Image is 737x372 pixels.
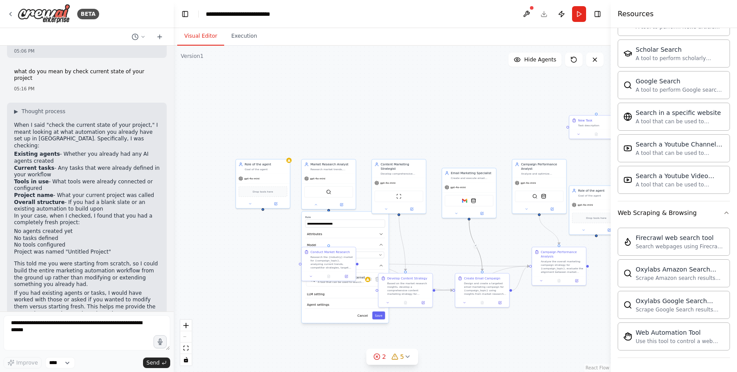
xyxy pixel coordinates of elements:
[339,274,354,279] button: Open in side panel
[636,275,724,282] div: Scrape Amazon search results with Oxylabs Amazon Search Scraper
[451,171,494,175] div: Email Marketing Specialist
[636,118,724,125] div: A tool that can be used to semantic search a query from a specific URL content.
[636,181,724,188] div: A tool that can be used to semantic search a query from a Youtube Video content.
[14,192,54,198] strong: Project name
[180,343,192,354] button: fit view
[14,261,160,288] p: This told me you were starting from scratch, so I could build the entire marketing automation wor...
[471,198,476,204] img: CouchbaseFTSVectorSearchTool
[311,250,350,254] div: Conduct Market Research
[244,177,260,180] span: gpt-4o-mini
[306,252,384,258] button: OpenAI - gpt-4o-mini
[586,365,609,370] a: React Flow attribution
[396,194,401,199] img: ScrapeWebsiteTool
[14,68,160,82] p: what do you mean by check current state of your project
[397,212,408,271] g: Edge from f125a1d0-7723-4595-ba37-82102b6cda04 to 0d518c8b-35aa-4abc-a1e8-228f312c9524
[305,262,385,270] button: Tools
[541,250,583,259] div: Campaign Performance Analysis
[253,190,273,194] span: Drop tools here
[569,278,584,283] button: Open in side panel
[4,357,42,368] button: Improve
[14,122,160,149] p: When I said "check the current state of your project," I meant looking at what automation you alr...
[492,300,507,305] button: Open in side panel
[358,262,529,268] g: Edge from 4ca327f6-9d5a-4778-9bff-0145849862b3 to 8b70548d-0baf-4db0-a325-b9c4dbc79fb6
[435,264,529,293] g: Edge from 0d518c8b-35aa-4abc-a1e8-228f312c9524 to 8b70548d-0baf-4db0-a325-b9c4dbc79fb6
[21,108,65,115] span: Thought process
[442,168,497,218] div: Email Marketing SpecialistCreate and execute email marketing campaigns for {campaign_topic}, incl...
[14,179,160,192] li: - What tools were already connected or configured
[462,198,467,204] img: Gmail
[455,273,510,308] div: Create Email CampaignDesign and create a targeted email marketing campaign for {campaign_topic} u...
[512,159,567,214] div: Campaign Performance AnalystAnalyze and optimize marketing campaign performance for {campaign_top...
[318,275,365,280] div: Brave Web Search the internet
[636,243,724,250] div: Search webpages using Firecrawl and return the results
[541,260,583,274] div: Analyze the overall marketing campaign strategy for {campaign_topic}, evaluate the alignment betw...
[435,288,452,293] g: Edge from 0d518c8b-35aa-4abc-a1e8-228f312c9524 to fb8fc349-1a0a-4c75-9433-84870b830f37
[618,224,730,358] div: Web Scraping & Browsing
[532,247,587,286] div: Campaign Performance AnalysisAnalyze the overall marketing campaign strategy for {campaign_topic}...
[623,81,632,89] img: SerplyWebSearchTool
[623,300,632,309] img: OxylabsGoogleSearchScraperTool
[366,349,418,365] button: 25
[245,162,287,167] div: Role of the agent
[128,32,149,42] button: Switch to previous chat
[14,199,160,213] li: - If you had a blank slate or an existing automation to build upon
[307,292,325,296] span: LLM setting
[301,247,356,282] div: Conduct Market ResearchResearch the {industry} market for {campaign_topic}, analyzing current tre...
[540,207,565,212] button: Open in side panel
[305,301,385,309] button: Agent settings
[206,10,301,18] nav: breadcrumb
[372,159,426,214] div: Content Marketing StrategistDevelop comprehensive content marketing strategies and create engagin...
[307,232,322,236] span: Attributes
[180,320,192,331] button: zoom in
[307,303,329,307] span: Agent settings
[14,108,18,115] span: ▶
[245,168,287,171] div: Goal of the agent
[464,276,501,281] div: Create Email Campaign
[177,27,224,46] button: Visual Editor
[587,132,605,137] button: No output available
[14,86,160,92] div: 05:16 PM
[586,216,606,220] span: Drop tools here
[387,282,430,296] div: Based on the market research insights, develop a comprehensive content marketing strategy for {ca...
[305,290,385,298] button: LLM setting
[380,181,396,185] span: gpt-4o-mini
[14,249,160,256] li: Project was named "Untitled Project"
[606,132,621,137] button: Open in side panel
[381,162,423,171] div: Content Marketing Strategist
[143,358,170,368] button: Send
[309,276,315,283] img: BraveSearchTool
[14,151,160,165] li: - Whether you already had any AI agents created
[578,194,621,197] div: Goal of the agent
[14,48,160,54] div: 05:06 PM
[597,228,622,233] button: Open in side panel
[18,4,70,24] img: Logo
[636,338,724,345] div: Use this tool to control a web browser and interact with websites using natural language. Capabil...
[180,320,192,365] div: React Flow controls
[372,311,385,319] button: Save
[636,140,724,149] div: Search a Youtube Channels content
[14,228,160,235] li: No agents created yet
[14,179,49,185] strong: Tools in use
[318,280,365,284] div: A tool that can be used to search the internet with a search_query.
[180,354,192,365] button: toggle interactivity
[541,194,546,199] img: CouchbaseFTSVectorSearchTool
[400,352,404,361] span: 5
[153,32,167,42] button: Start a new chat
[381,172,423,175] div: Develop comprehensive content marketing strategies and create engaging content for {campaign_topi...
[311,168,353,171] div: Research market trends, competitor analysis, and target audience insights for {campaign_topic} in...
[365,275,373,283] button: Configure tool
[636,328,724,337] div: Web Automation Tool
[532,194,537,199] img: SerplyWebSearchTool
[464,282,507,296] div: Design and create a targeted email marketing campaign for {campaign_topic} using insights from ma...
[14,290,160,324] p: If you had existing agents or tasks, I would have worked with those or asked if you wanted to mod...
[618,208,697,217] div: Web Scraping & Browsing
[14,213,160,226] p: In your case, when I checked, I found that you had a completely fresh project:
[311,255,353,269] div: Research the {industry} market for {campaign_topic}, analyzing current trends, competitor strateg...
[378,273,433,308] div: Develop Content StrategyBased on the market research insights, develop a comprehensive content ma...
[636,306,724,313] div: Scrape Google Search results with Oxylabs Google Search Scraper
[578,203,593,207] span: gpt-4o-mini
[636,55,724,62] div: A tool to perform scholarly literature search with a search_query.
[623,269,632,278] img: OxylabsAmazonSearchScraperTool
[467,221,484,271] g: Edge from ca4d7871-ff8f-4457-909f-e59e40cc241d to fb8fc349-1a0a-4c75-9433-84870b830f37
[623,49,632,58] img: SerplyScholarSearchTool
